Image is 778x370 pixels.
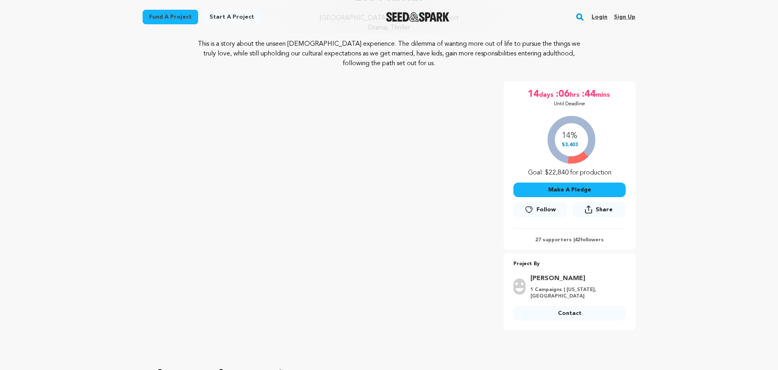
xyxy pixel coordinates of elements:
[539,88,555,101] span: days
[513,202,567,217] a: Follow
[530,287,621,300] p: 1 Campaigns | [US_STATE], [GEOGRAPHIC_DATA]
[554,101,585,107] p: Until Deadline
[555,88,570,101] span: :06
[596,206,613,214] span: Share
[596,88,611,101] span: mins
[192,39,586,68] p: This is a story about the unseen [DEMOGRAPHIC_DATA] experience. The dilemma of wanting more out o...
[386,12,450,22] a: Seed&Spark Homepage
[203,10,261,24] a: Start a project
[581,88,596,101] span: :44
[513,279,526,295] img: user.png
[530,274,621,283] a: Goto Julissa Guajardo profile
[536,206,556,214] span: Follow
[570,88,581,101] span: hrs
[143,10,198,24] a: Fund a project
[614,11,635,23] a: Sign up
[513,306,626,321] a: Contact
[572,202,626,220] span: Share
[513,183,626,197] button: Make A Pledge
[572,202,626,217] button: Share
[513,237,626,243] p: 27 supporters | followers
[592,11,607,23] a: Login
[575,238,580,242] span: 42
[528,88,539,101] span: 14
[386,12,450,22] img: Seed&Spark Logo Dark Mode
[513,259,626,269] p: Project By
